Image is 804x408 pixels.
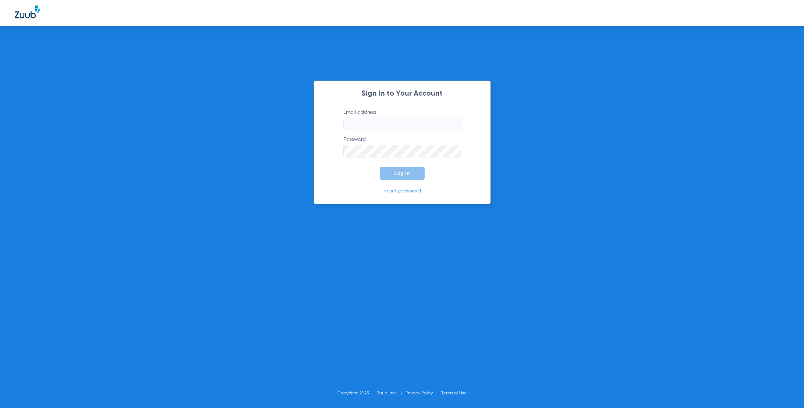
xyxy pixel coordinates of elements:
[15,6,40,18] img: Zuub Logo
[343,109,461,130] label: Email address
[377,390,405,397] li: Zuub, Inc.
[394,170,410,176] span: Log In
[383,188,421,194] a: Reset password
[332,90,472,97] h2: Sign In to Your Account
[343,136,461,157] label: Password
[405,391,433,395] a: Privacy Policy
[343,145,461,157] input: Password
[380,167,425,180] button: Log In
[337,390,377,397] li: Copyright 2025
[441,391,467,395] a: Terms of Use
[343,118,461,130] input: Email address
